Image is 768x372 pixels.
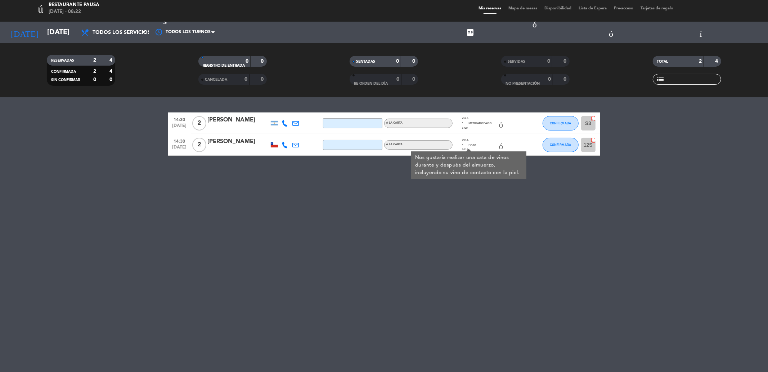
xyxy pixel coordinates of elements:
font: 0 [109,77,112,82]
font: CONFIRMADA [550,143,571,147]
font: Todos los servicios [93,30,151,35]
font: 4 [715,59,718,64]
font: Tarjetas de regalo [641,6,673,10]
font: Lista de Espera [579,6,607,10]
font: 0 [261,59,264,64]
font: [DATE] [172,145,187,150]
font: RE ORDEN DEL DÍA [354,82,388,85]
font: 0 [396,59,399,64]
font: SENTADAS [356,60,375,63]
font: 0 [412,77,415,82]
button: menú [5,2,43,15]
div: FINALIZAR LA SESIÓN [514,22,763,43]
font: [DATE] - 08:22 [49,9,81,14]
font: 0 [548,77,551,82]
font: A LA CARTA [386,143,403,146]
font: cajero automático local [325,142,461,148]
font: acciones pendientes [152,28,310,37]
font: [DATE] [172,124,187,128]
font: 2 [93,69,96,74]
font: 0 [412,59,415,64]
font: 0 [246,59,248,64]
font: imprimir [458,28,518,37]
font: sujeto [443,141,495,149]
font: 0 [547,59,550,64]
font: Mis reservas [479,6,501,10]
font: controlar [441,119,518,128]
font: salir_a_la_aplicación [368,19,545,27]
font: 14:30 [174,118,185,122]
button: CONFIRMADA [543,138,579,152]
font: cajero automático local [325,120,461,127]
font: convertido_en_no [556,19,695,27]
font: 4 [109,58,112,63]
font: 0 [261,77,264,82]
font: CONFIRMADA [550,121,571,125]
font: 0 [564,77,567,82]
font: 2 [93,58,96,63]
font: Nos gustaría realizar una cata de vinos durante y después del almuerzo, incluyendo su vino de con... [415,155,520,175]
font: añadir_contorno_circular [154,19,358,27]
font: buscar [705,19,757,27]
input: Filtrar por nombre... [756,75,757,83]
font: Cancelar [591,136,646,143]
font: A LA CARTA [386,121,403,124]
font: cicatrización [404,119,512,128]
font: Mapa de mesas [508,6,537,10]
font: Cancelar [591,114,646,121]
font: 2 [198,142,201,148]
font: lista de filtros [656,75,756,84]
font: Restaurante Pausa [49,3,99,7]
font: 4 [109,69,112,74]
font: REGISTRO DE ENTRADA [203,64,245,67]
font: 14:30 [174,139,185,144]
font: Pre-acceso [614,6,633,10]
button: CONFIRMADA [543,116,579,130]
font: 0 [564,59,567,64]
font: cicatrización [404,141,512,149]
font: SIN CONFIRMAR [51,78,80,82]
font: 2 [198,120,201,126]
font: NO PRESENTACIÓN [506,82,540,85]
font: [PERSON_NAME] [208,117,256,123]
font: RESERVADAS [51,59,74,62]
font: [PERSON_NAME] [208,139,256,145]
font: 2 [699,59,702,64]
font: 0 [396,77,399,82]
font: CONFIRMADA [51,70,76,74]
font: menú [5,2,43,13]
font: configuración_de_energía_nueva [514,28,763,37]
font: 0 [244,77,247,82]
font: SERVIDAS [508,60,525,63]
font: 0 [93,77,96,82]
font: Disponibilidad [544,6,571,10]
font: CANCELADA [205,78,227,81]
font: TOTAL [657,60,668,63]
